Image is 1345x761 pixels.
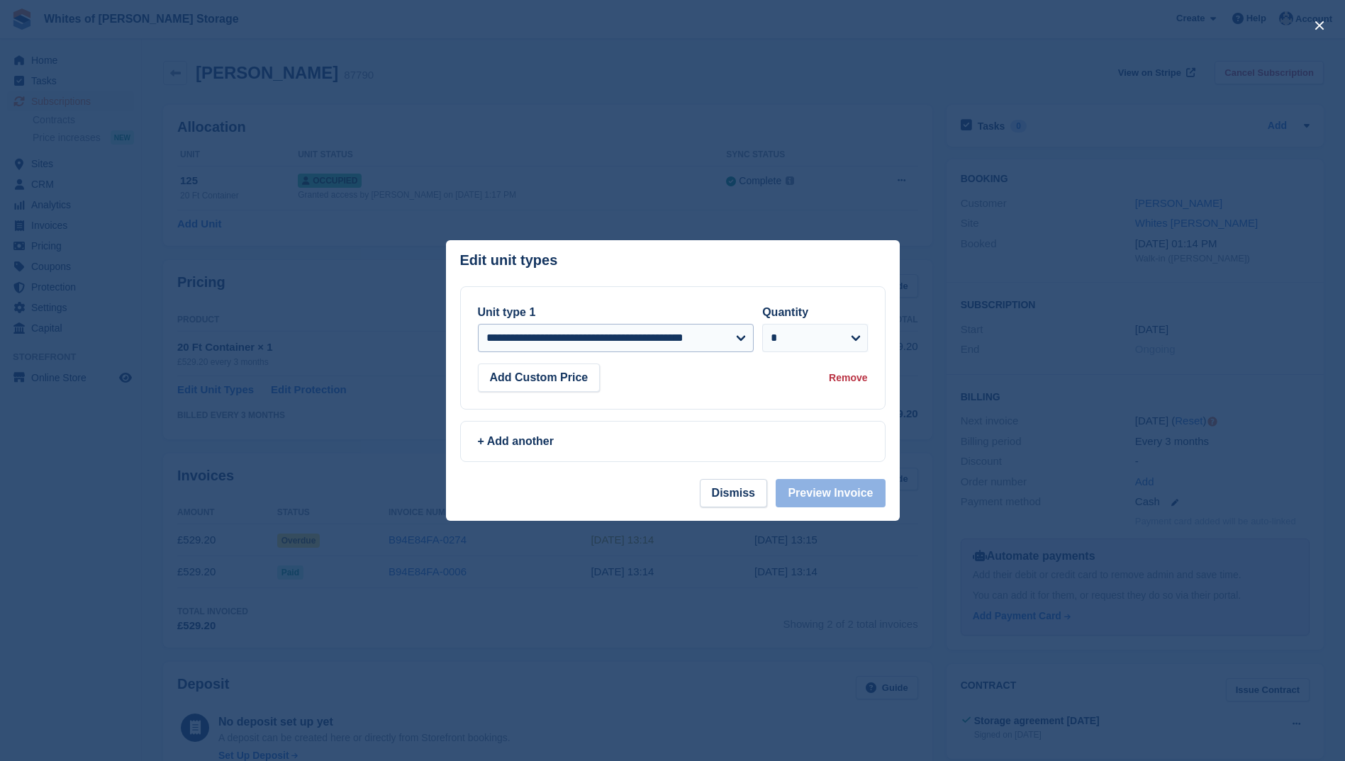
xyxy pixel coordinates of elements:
button: Preview Invoice [776,479,885,507]
label: Unit type 1 [478,306,536,318]
div: Remove [829,371,867,385]
button: Dismiss [700,479,767,507]
div: + Add another [478,433,868,450]
button: Add Custom Price [478,363,601,392]
p: Edit unit types [460,252,558,269]
label: Quantity [762,306,808,318]
button: close [1308,14,1331,37]
a: + Add another [460,421,886,462]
